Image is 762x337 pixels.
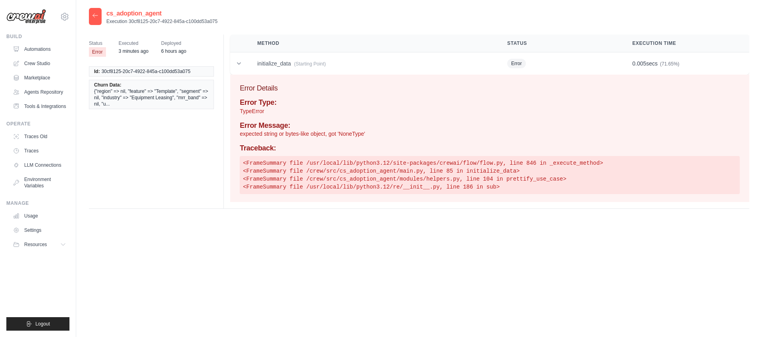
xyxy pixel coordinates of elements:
[248,35,498,52] th: Method
[240,83,740,94] h3: Error Details
[623,35,749,52] th: Execution Time
[240,98,740,107] h4: Error Type:
[119,48,148,54] time: September 29, 2025 at 19:33 PDT
[240,144,740,153] h4: Traceback:
[24,241,47,248] span: Resources
[6,121,69,127] div: Operate
[119,39,148,47] span: Executed
[10,57,69,70] a: Crew Studio
[10,130,69,143] a: Traces Old
[10,144,69,157] a: Traces
[498,35,623,52] th: Status
[10,86,69,98] a: Agents Repository
[623,52,749,75] td: secs
[10,224,69,237] a: Settings
[6,317,69,331] button: Logout
[240,156,740,194] pre: <FrameSummary file /usr/local/lib/python3.12/site-packages/crewai/flow/flow.py, line 846 in _exec...
[6,33,69,40] div: Build
[89,39,106,47] span: Status
[94,68,100,75] span: Id:
[10,210,69,222] a: Usage
[94,88,209,107] span: {"region" => nil, "feature" => "Template", "segment" => nil, "industry" => "Equipment Leasing", "...
[10,100,69,113] a: Tools & Integrations
[660,61,679,67] span: (71.65%)
[240,107,740,115] p: TypeError
[10,43,69,56] a: Automations
[240,130,740,138] p: expected string or bytes-like object, got 'NoneType'
[161,48,186,54] time: September 29, 2025 at 13:51 PDT
[106,9,217,18] h2: cs_adoption_agent
[10,71,69,84] a: Marketplace
[10,238,69,251] button: Resources
[10,173,69,192] a: Environment Variables
[10,159,69,171] a: LLM Connections
[6,200,69,206] div: Manage
[240,121,740,130] h4: Error Message:
[632,60,646,67] span: 0.005
[94,82,121,88] span: Churn Data:
[248,52,498,75] td: initialize_data
[161,39,186,47] span: Deployed
[35,321,50,327] span: Logout
[89,47,106,57] span: Error
[102,68,190,75] span: 30cf8125-20c7-4922-845a-c100dd53a075
[294,61,326,67] span: (Starting Point)
[106,18,217,25] p: Execution 30cf8125-20c7-4922-845a-c100dd53a075
[6,9,46,24] img: Logo
[507,59,526,68] span: Error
